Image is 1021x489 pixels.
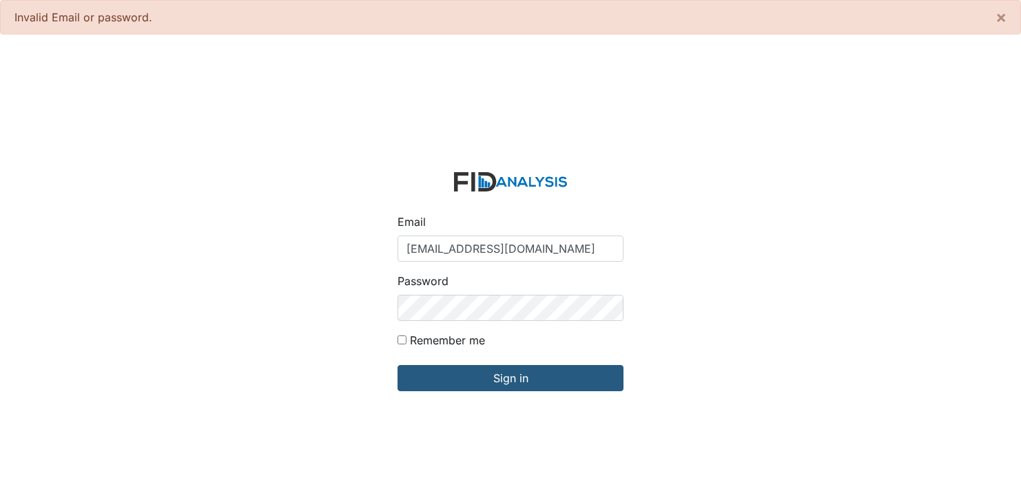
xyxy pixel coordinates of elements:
[982,1,1020,34] button: ×
[454,172,567,192] img: logo-2fc8c6e3336f68795322cb6e9a2b9007179b544421de10c17bdaae8622450297.svg
[398,365,623,391] input: Sign in
[398,214,426,230] label: Email
[410,332,485,348] label: Remember me
[398,273,448,289] label: Password
[996,7,1007,27] span: ×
